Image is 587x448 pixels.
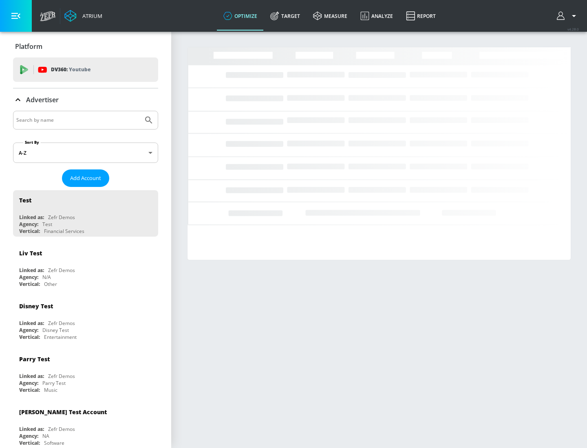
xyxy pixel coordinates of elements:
[64,10,102,22] a: Atrium
[19,302,53,310] div: Disney Test
[19,355,50,363] div: Parry Test
[48,214,75,221] div: Zefr Demos
[48,320,75,327] div: Zefr Demos
[19,214,44,221] div: Linked as:
[51,65,90,74] p: DV360:
[42,274,51,281] div: N/A
[399,1,442,31] a: Report
[13,243,158,290] div: Liv TestLinked as:Zefr DemosAgency:N/AVertical:Other
[19,196,31,204] div: Test
[354,1,399,31] a: Analyze
[13,296,158,343] div: Disney TestLinked as:Zefr DemosAgency:Disney TestVertical:Entertainment
[44,439,64,446] div: Software
[48,373,75,380] div: Zefr Demos
[13,349,158,395] div: Parry TestLinked as:Zefr DemosAgency:Parry TestVertical:Music
[217,1,264,31] a: optimize
[19,334,40,340] div: Vertical:
[70,173,101,183] span: Add Account
[44,387,57,393] div: Music
[44,281,57,288] div: Other
[19,320,44,327] div: Linked as:
[62,169,109,187] button: Add Account
[16,115,140,125] input: Search by name
[42,327,69,334] div: Disney Test
[19,267,44,274] div: Linked as:
[19,380,38,387] div: Agency:
[42,433,49,439] div: NA
[15,42,42,51] p: Platform
[307,1,354,31] a: measure
[13,88,158,111] div: Advertiser
[23,140,41,145] label: Sort By
[19,426,44,433] div: Linked as:
[19,274,38,281] div: Agency:
[42,221,52,228] div: Test
[44,228,84,235] div: Financial Services
[13,190,158,237] div: TestLinked as:Zefr DemosAgency:TestVertical:Financial Services
[567,27,579,31] span: v 4.28.0
[42,380,66,387] div: Parry Test
[19,439,40,446] div: Vertical:
[19,408,107,416] div: [PERSON_NAME] Test Account
[13,35,158,58] div: Platform
[48,267,75,274] div: Zefr Demos
[13,57,158,82] div: DV360: Youtube
[79,12,102,20] div: Atrium
[26,95,59,104] p: Advertiser
[19,387,40,393] div: Vertical:
[44,334,77,340] div: Entertainment
[19,327,38,334] div: Agency:
[69,65,90,74] p: Youtube
[19,373,44,380] div: Linked as:
[48,426,75,433] div: Zefr Demos
[19,281,40,288] div: Vertical:
[264,1,307,31] a: Target
[19,249,42,257] div: Liv Test
[19,228,40,235] div: Vertical:
[19,433,38,439] div: Agency:
[13,143,158,163] div: A-Z
[19,221,38,228] div: Agency:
